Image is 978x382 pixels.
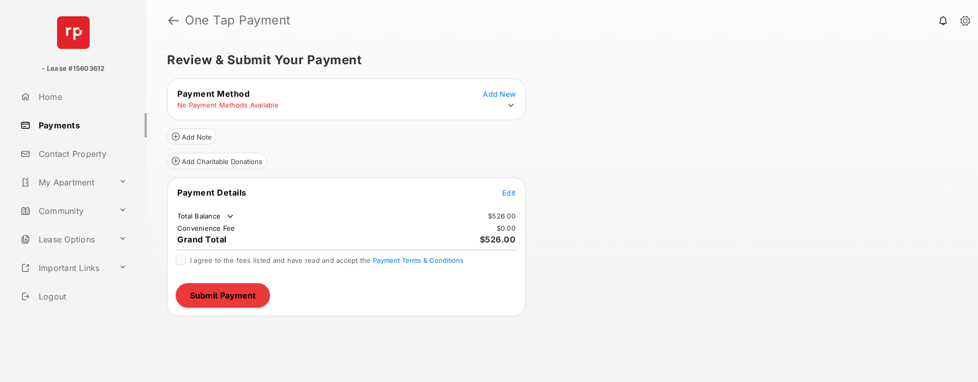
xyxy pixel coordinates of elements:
a: Lease Options [16,227,115,252]
a: Home [16,85,147,109]
button: I agree to the fees listed and have read and accept the [373,256,464,264]
a: Community [16,199,115,223]
a: Contact Property [16,142,147,166]
button: Add Charitable Donations [167,153,267,169]
a: My Apartment [16,170,115,195]
td: Convenience Fee [177,224,236,233]
h5: Review & Submit Your Payment [167,54,949,66]
button: Edit [502,187,515,198]
span: I agree to the fees listed and have read and accept the [190,256,464,264]
span: Add New [483,90,515,98]
p: - Lease #15603612 [42,64,104,74]
a: Important Links [16,256,115,280]
td: No Payment Methods Available [177,100,279,110]
span: Payment Method [177,89,250,99]
td: $526.00 [487,211,516,221]
a: Logout [16,284,147,309]
button: Add New [483,89,515,99]
img: svg+xml;base64,PHN2ZyB4bWxucz0iaHR0cDovL3d3dy53My5vcmcvMjAwMC9zdmciIHdpZHRoPSI2NCIgaGVpZ2h0PSI2NC... [57,16,90,49]
span: Edit [502,188,515,197]
span: Grand Total [177,234,227,244]
td: Total Balance [177,211,235,222]
span: Payment Details [177,187,247,198]
span: $526.00 [480,234,516,244]
td: $0.00 [496,224,516,233]
button: Submit Payment [176,283,270,308]
button: Add Note [167,128,216,145]
strong: One Tap Payment [185,14,291,26]
a: Payments [16,113,147,138]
